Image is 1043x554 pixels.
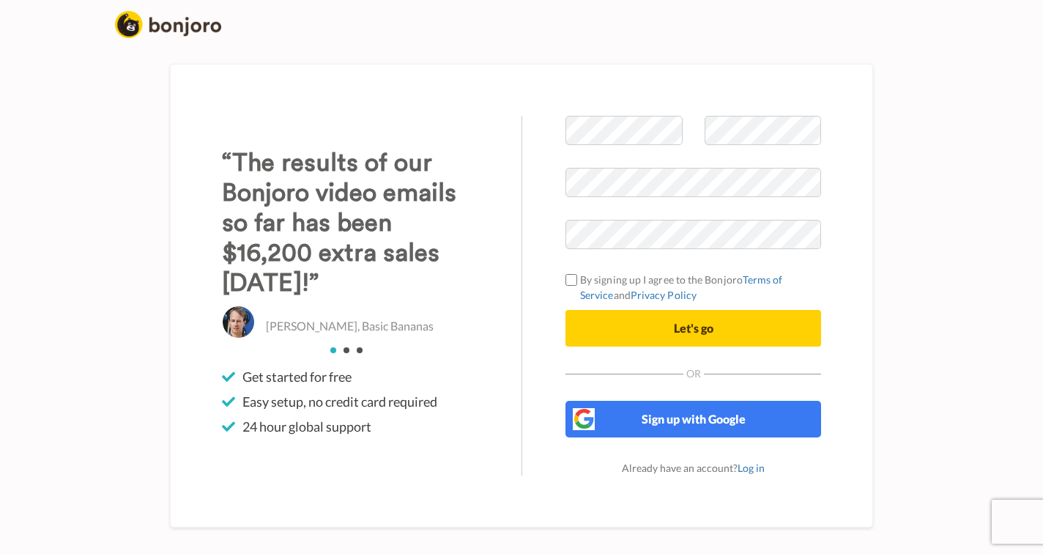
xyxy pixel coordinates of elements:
[738,462,765,474] a: Log in
[580,273,783,301] a: Terms of Service
[565,310,821,347] button: Let's go
[565,401,821,437] button: Sign up with Google
[242,393,437,410] span: Easy setup, no credit card required
[222,306,255,339] img: Christo Hall, Basic Bananas
[622,462,765,474] span: Already have an account?
[642,412,746,426] span: Sign up with Google
[674,321,713,335] span: Let's go
[683,369,704,379] span: Or
[222,148,478,298] h3: “The results of our Bonjoro video emails so far has been $16,200 extra sales [DATE]!”
[242,368,352,385] span: Get started for free
[565,272,821,303] label: By signing up I agree to the Bonjoro and
[565,274,577,286] input: By signing up I agree to the BonjoroTerms of ServiceandPrivacy Policy
[242,418,371,435] span: 24 hour global support
[115,11,221,38] img: logo_full.png
[631,289,697,301] a: Privacy Policy
[266,318,434,335] p: [PERSON_NAME], Basic Bananas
